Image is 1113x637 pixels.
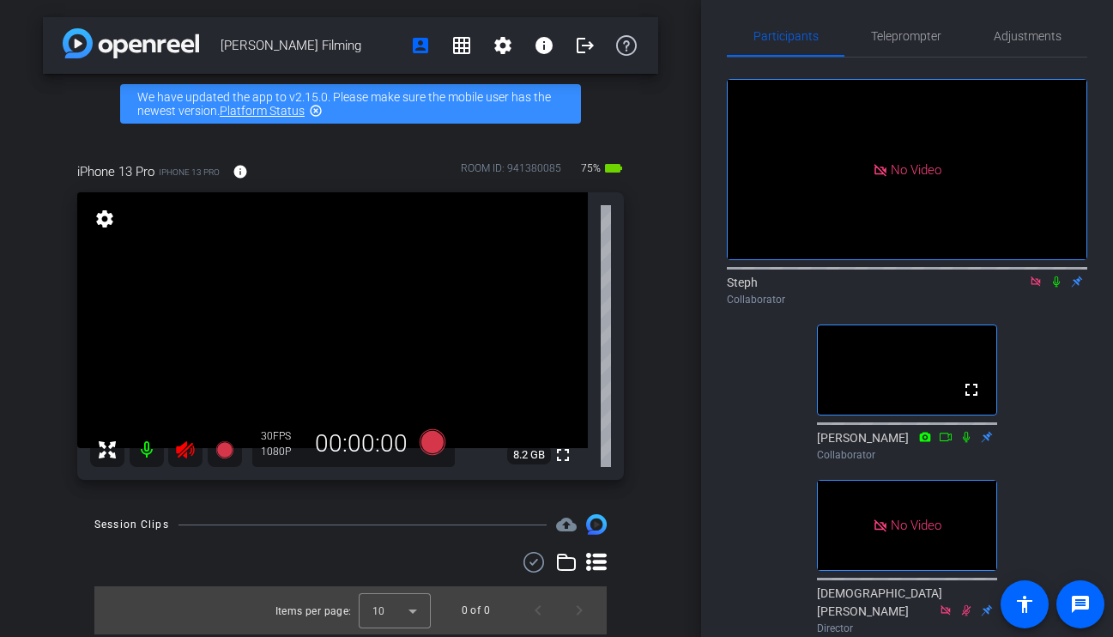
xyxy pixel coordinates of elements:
div: 30 [261,429,304,443]
div: Collaborator [727,292,1087,307]
div: Steph [727,274,1087,307]
span: Teleprompter [871,30,941,42]
mat-icon: settings [493,35,513,56]
mat-icon: message [1070,594,1091,615]
img: app-logo [63,28,199,58]
span: Participants [753,30,819,42]
mat-icon: accessibility [1014,594,1035,615]
span: No Video [891,517,941,532]
mat-icon: grid_on [451,35,472,56]
span: 75% [578,155,603,182]
mat-icon: cloud_upload [556,514,577,535]
div: 0 of 0 [462,602,490,619]
span: 8.2 GB [507,445,551,465]
mat-icon: account_box [410,35,431,56]
mat-icon: fullscreen [553,445,573,465]
div: 1080P [261,445,304,458]
span: Adjustments [994,30,1062,42]
span: iPhone 13 Pro [77,162,154,181]
button: Next page [559,590,600,631]
mat-icon: fullscreen [961,379,982,400]
mat-icon: info [534,35,554,56]
span: [PERSON_NAME] Filming [221,28,400,63]
span: No Video [891,161,941,177]
div: We have updated the app to v2.15.0. Please make sure the mobile user has the newest version. [120,84,581,124]
div: [DEMOGRAPHIC_DATA][PERSON_NAME] [817,585,997,636]
span: FPS [273,430,291,442]
a: Platform Status [220,104,305,118]
div: Items per page: [275,603,352,620]
div: Session Clips [94,516,169,533]
div: Collaborator [817,447,997,463]
mat-icon: highlight_off [309,104,323,118]
span: iPhone 13 Pro [159,166,220,179]
div: [PERSON_NAME] [817,429,997,463]
div: 00:00:00 [304,429,419,458]
button: Previous page [517,590,559,631]
mat-icon: logout [575,35,596,56]
img: Session clips [586,514,607,535]
div: Director [817,621,997,636]
span: Destinations for your clips [556,514,577,535]
div: ROOM ID: 941380085 [461,161,561,185]
mat-icon: settings [93,209,117,229]
mat-icon: info [233,164,248,179]
mat-icon: battery_std [603,158,624,179]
